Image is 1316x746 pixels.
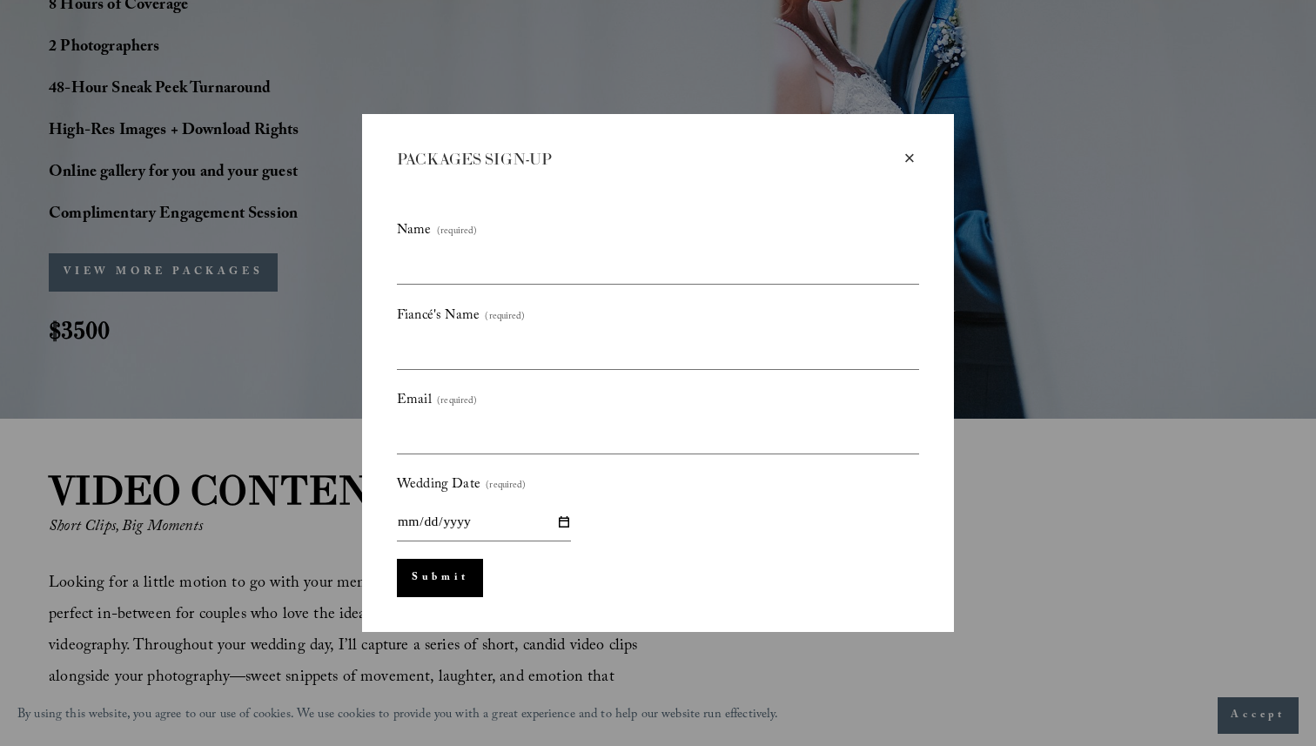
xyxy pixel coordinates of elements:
span: Wedding Date [397,472,480,499]
span: (required) [437,223,477,242]
span: Name [397,218,432,245]
span: (required) [437,393,477,412]
button: Submit [397,559,483,597]
span: (required) [486,477,526,496]
div: Close [900,149,919,168]
span: Fiancé's Name [397,303,480,330]
span: (required) [485,308,525,327]
span: Email [397,387,432,414]
div: PACKAGES SIGN-UP [397,149,900,171]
